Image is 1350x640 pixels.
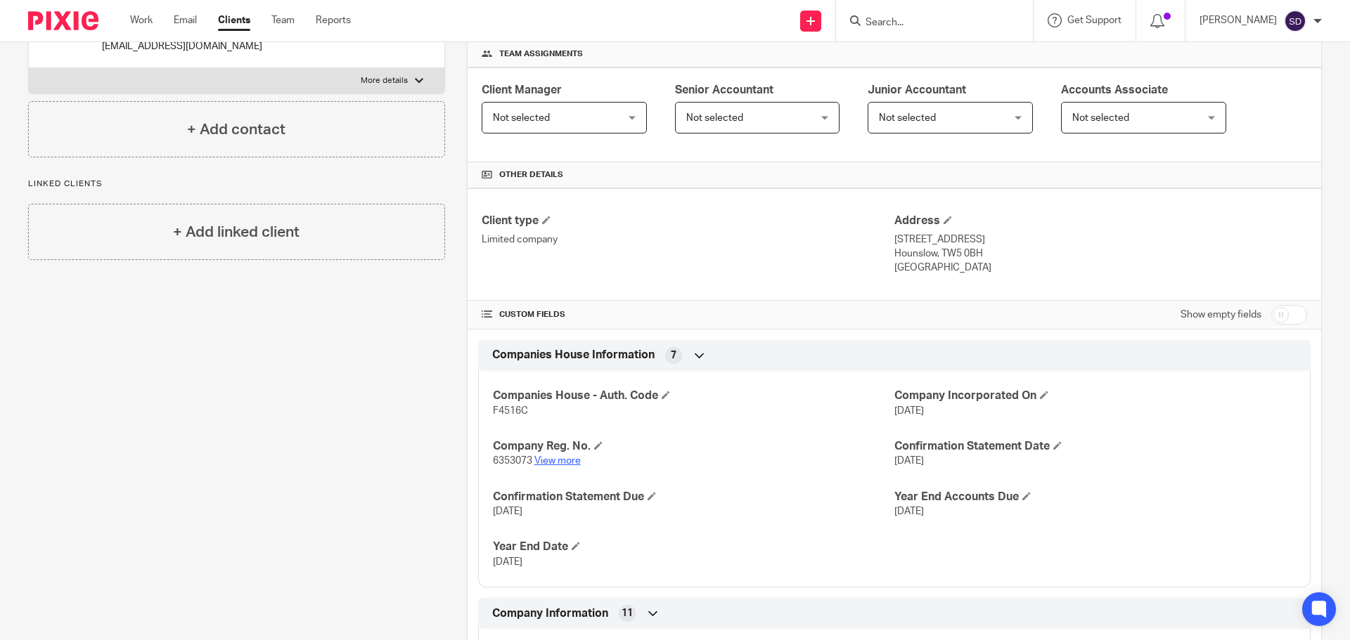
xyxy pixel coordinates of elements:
[493,113,550,123] span: Not selected
[482,309,894,320] h4: CUSTOM FIELDS
[28,11,98,30] img: Pixie
[686,113,743,123] span: Not selected
[316,13,351,27] a: Reports
[493,388,894,403] h4: Companies House - Auth. Code
[493,456,532,466] span: 6353073
[1067,15,1121,25] span: Get Support
[1284,10,1306,32] img: svg%3E
[493,406,528,416] span: F4516C
[534,456,581,466] a: View more
[894,247,1307,261] p: Hounslow, TW5 0BH
[493,439,894,454] h4: Company Reg. No.
[1072,113,1129,123] span: Not selected
[361,75,408,86] p: More details
[894,490,1296,504] h4: Year End Accounts Due
[187,119,285,141] h4: + Add contact
[130,13,153,27] a: Work
[493,507,522,516] span: [DATE]
[894,406,924,416] span: [DATE]
[879,113,936,123] span: Not selected
[894,214,1307,228] h4: Address
[493,490,894,504] h4: Confirmation Statement Due
[493,557,522,567] span: [DATE]
[1061,84,1168,96] span: Accounts Associate
[271,13,295,27] a: Team
[482,84,562,96] span: Client Manager
[173,221,300,243] h4: + Add linked client
[894,439,1296,454] h4: Confirmation Statement Date
[622,606,633,620] span: 11
[28,178,445,190] p: Linked clients
[894,233,1307,247] p: [STREET_ADDRESS]
[482,233,894,247] p: Limited company
[1200,13,1277,27] p: [PERSON_NAME]
[493,540,894,554] h4: Year End Date
[894,261,1307,275] p: [GEOGRAPHIC_DATA]
[102,39,262,53] p: [EMAIL_ADDRESS][DOMAIN_NAME]
[864,17,991,30] input: Search
[499,169,563,181] span: Other details
[894,507,924,516] span: [DATE]
[894,388,1296,403] h4: Company Incorporated On
[218,13,250,27] a: Clients
[492,348,655,363] span: Companies House Information
[1181,308,1261,322] label: Show empty fields
[671,348,676,363] span: 7
[894,456,924,466] span: [DATE]
[492,606,608,621] span: Company Information
[174,13,197,27] a: Email
[482,214,894,228] h4: Client type
[675,84,773,96] span: Senior Accountant
[868,84,966,96] span: Junior Accountant
[499,48,583,60] span: Team assignments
